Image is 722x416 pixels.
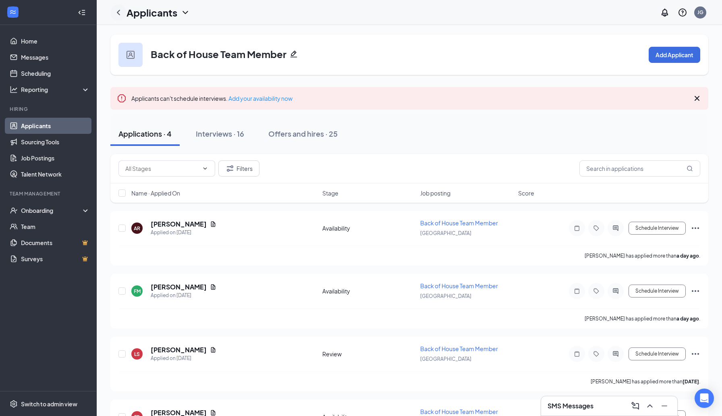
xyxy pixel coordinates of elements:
svg: Settings [10,400,18,408]
a: Talent Network [21,166,90,182]
svg: Document [210,221,216,227]
svg: Document [210,284,216,290]
button: Minimize [658,399,671,412]
div: Offers and hires · 25 [268,129,338,139]
button: Schedule Interview [629,347,686,360]
svg: Note [572,225,582,231]
div: JG [697,9,703,16]
div: Onboarding [21,206,83,214]
span: Back of House Team Member [420,408,498,415]
svg: MagnifyingGlass [687,165,693,172]
input: Search in applications [579,160,700,177]
svg: Cross [692,94,702,103]
svg: ChevronUp [645,401,655,411]
button: ChevronUp [643,399,656,412]
div: AR [134,225,140,232]
a: Home [21,33,90,49]
span: Score [518,189,534,197]
a: Applicants [21,118,90,134]
a: Team [21,218,90,235]
div: Interviews · 16 [196,129,244,139]
button: Schedule Interview [629,222,686,235]
svg: Document [210,410,216,416]
span: Back of House Team Member [420,345,498,352]
svg: ChevronDown [202,165,208,172]
b: a day ago [676,316,699,322]
span: Applicants can't schedule interviews. [131,95,293,102]
svg: Note [572,288,582,294]
svg: Ellipses [691,286,700,296]
p: [PERSON_NAME] has applied more than . [591,378,700,385]
svg: Error [117,94,127,103]
svg: Ellipses [691,223,700,233]
div: Availability [322,287,415,295]
svg: Tag [591,351,601,357]
div: Review [322,350,415,358]
a: Messages [21,49,90,65]
input: All Stages [125,164,199,173]
svg: Filter [225,164,235,173]
svg: ChevronLeft [114,8,123,17]
div: Applications · 4 [118,129,172,139]
span: Name · Applied On [131,189,180,197]
h3: SMS Messages [548,401,593,410]
svg: Tag [591,225,601,231]
span: Stage [322,189,338,197]
h5: [PERSON_NAME] [151,283,207,291]
div: Open Intercom Messenger [695,389,714,408]
h1: Applicants [127,6,177,19]
b: a day ago [676,253,699,259]
svg: QuestionInfo [678,8,687,17]
svg: Notifications [660,8,670,17]
div: FM [134,288,141,295]
svg: ActiveChat [611,351,620,357]
svg: WorkstreamLogo [9,8,17,16]
p: [PERSON_NAME] has applied more than . [585,315,700,322]
div: Applied on [DATE] [151,291,216,300]
div: Reporting [21,85,90,94]
span: Back of House Team Member [420,219,498,227]
svg: Tag [591,288,601,294]
img: user icon [127,51,135,59]
h5: [PERSON_NAME] [151,220,207,229]
button: ComposeMessage [629,399,642,412]
a: SurveysCrown [21,251,90,267]
svg: ChevronDown [180,8,190,17]
svg: Note [572,351,582,357]
a: Job Postings [21,150,90,166]
div: Applied on [DATE] [151,229,216,237]
svg: Minimize [660,401,669,411]
a: Add your availability now [228,95,293,102]
svg: Collapse [78,8,86,17]
svg: Analysis [10,85,18,94]
a: Sourcing Tools [21,134,90,150]
span: [GEOGRAPHIC_DATA] [420,230,471,236]
span: [GEOGRAPHIC_DATA] [420,293,471,299]
svg: ActiveChat [611,225,620,231]
svg: Pencil [290,50,298,58]
div: Team Management [10,190,88,197]
span: Back of House Team Member [420,282,498,289]
button: Schedule Interview [629,285,686,297]
div: LS [134,351,140,358]
svg: ActiveChat [611,288,620,294]
svg: UserCheck [10,206,18,214]
div: Hiring [10,106,88,112]
a: Scheduling [21,65,90,81]
h5: [PERSON_NAME] [151,345,207,354]
div: Availability [322,224,415,232]
div: Applied on [DATE] [151,354,216,362]
button: Filter Filters [218,160,259,177]
h3: Back of House Team Member [151,47,286,61]
svg: ComposeMessage [631,401,640,411]
span: [GEOGRAPHIC_DATA] [420,356,471,362]
svg: Document [210,347,216,353]
div: Switch to admin view [21,400,77,408]
span: Job posting [420,189,450,197]
b: [DATE] [683,379,699,385]
a: DocumentsCrown [21,235,90,251]
p: [PERSON_NAME] has applied more than . [585,252,700,259]
svg: Ellipses [691,349,700,359]
button: Add Applicant [649,47,700,63]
